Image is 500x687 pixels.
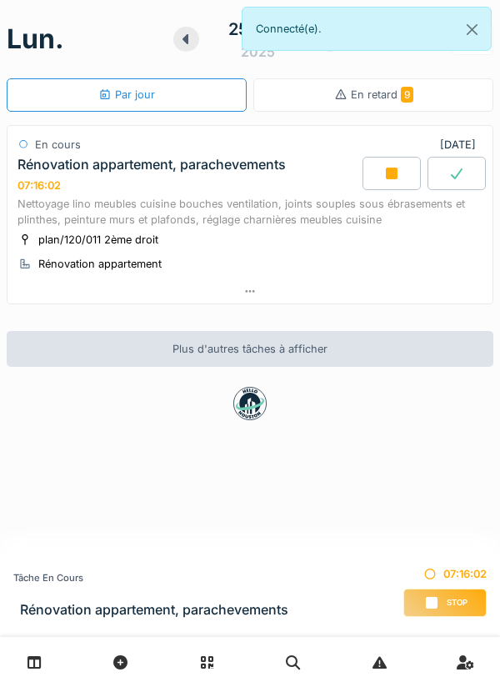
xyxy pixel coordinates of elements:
[453,8,491,52] button: Close
[35,137,81,153] div: En cours
[242,7,492,51] div: Connecté(e).
[440,137,482,153] div: [DATE]
[17,196,482,228] div: Nettoyage lino meubles cuisine bouches ventilation, joints souples sous ébrasements et plinthes, ...
[7,331,493,367] div: Plus d'autres tâches à afficher
[228,17,287,42] div: 25 août
[447,597,467,609] span: Stop
[233,387,267,420] img: badge-BVDL4wpA.svg
[98,87,155,103] div: Par jour
[241,42,275,62] div: 2025
[38,256,162,272] div: Rénovation appartement
[17,179,61,192] div: 07:16:02
[403,566,487,582] div: 07:16:02
[13,571,288,585] div: Tâche en cours
[351,88,413,101] span: En retard
[20,602,288,618] h3: Rénovation appartement, parachevements
[7,23,64,55] h1: lun.
[401,87,413,103] span: 9
[38,232,158,248] div: plan/120/011 2ème droit
[17,157,286,173] div: Rénovation appartement, parachevements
